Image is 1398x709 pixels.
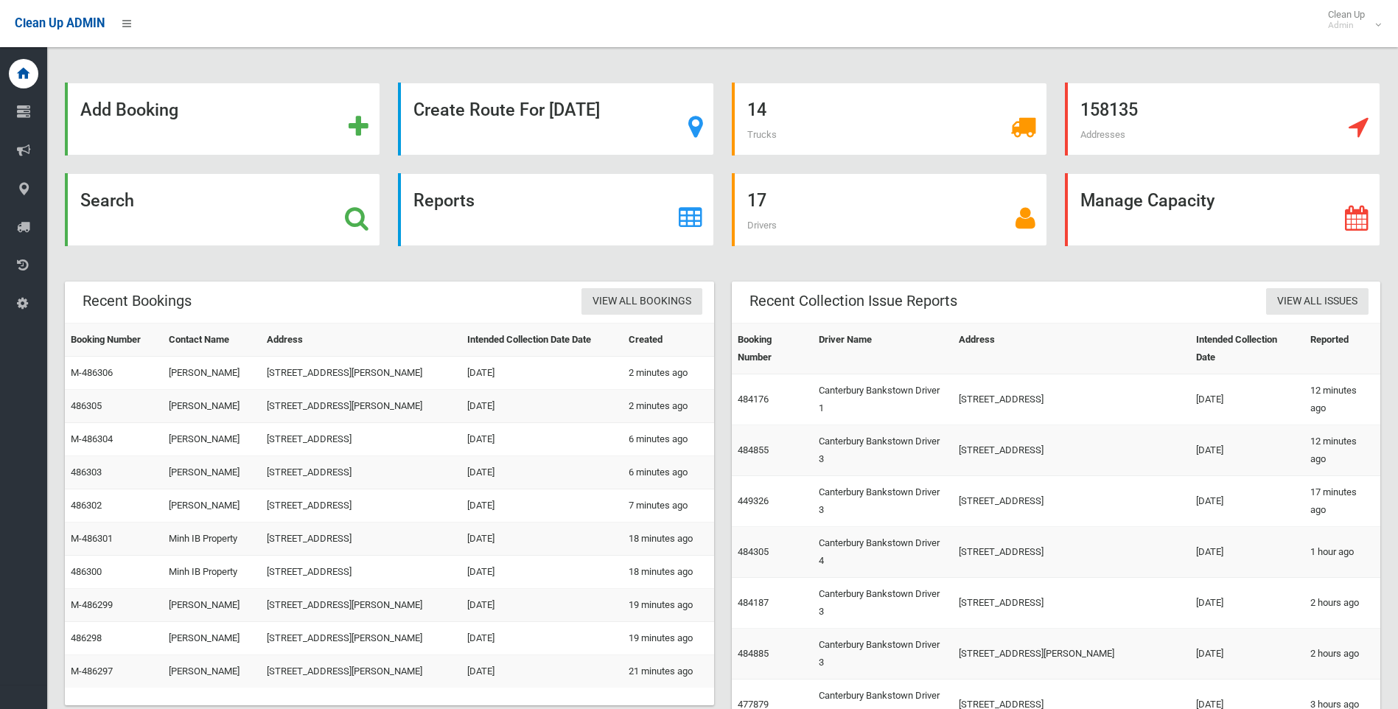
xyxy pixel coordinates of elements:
[261,357,461,390] td: [STREET_ADDRESS][PERSON_NAME]
[747,220,777,231] span: Drivers
[1080,190,1214,211] strong: Manage Capacity
[623,622,713,655] td: 19 minutes ago
[461,423,623,456] td: [DATE]
[163,523,262,556] td: Minh IB Property
[398,83,713,156] a: Create Route For [DATE]
[163,423,262,456] td: [PERSON_NAME]
[953,425,1190,476] td: [STREET_ADDRESS]
[261,655,461,688] td: [STREET_ADDRESS][PERSON_NAME]
[398,173,713,246] a: Reports
[71,400,102,411] a: 486305
[1080,129,1125,140] span: Addresses
[1304,374,1380,425] td: 12 minutes ago
[738,444,769,455] a: 484855
[623,423,713,456] td: 6 minutes ago
[813,578,953,629] td: Canterbury Bankstown Driver 3
[953,527,1190,578] td: [STREET_ADDRESS]
[738,648,769,659] a: 484885
[71,566,102,577] a: 486300
[623,390,713,423] td: 2 minutes ago
[461,324,623,357] th: Intended Collection Date Date
[747,190,766,211] strong: 17
[953,324,1190,374] th: Address
[163,589,262,622] td: [PERSON_NAME]
[163,655,262,688] td: [PERSON_NAME]
[623,489,713,523] td: 7 minutes ago
[461,556,623,589] td: [DATE]
[623,523,713,556] td: 18 minutes ago
[1190,374,1304,425] td: [DATE]
[1328,20,1365,31] small: Admin
[953,629,1190,680] td: [STREET_ADDRESS][PERSON_NAME]
[163,357,262,390] td: [PERSON_NAME]
[71,367,113,378] a: M-486306
[732,287,975,315] header: Recent Collection Issue Reports
[1304,578,1380,629] td: 2 hours ago
[1190,476,1304,527] td: [DATE]
[1190,578,1304,629] td: [DATE]
[738,394,769,405] a: 484176
[747,129,777,140] span: Trucks
[813,425,953,476] td: Canterbury Bankstown Driver 3
[1304,476,1380,527] td: 17 minutes ago
[732,83,1047,156] a: 14 Trucks
[953,476,1190,527] td: [STREET_ADDRESS]
[413,99,600,120] strong: Create Route For [DATE]
[163,556,262,589] td: Minh IB Property
[261,589,461,622] td: [STREET_ADDRESS][PERSON_NAME]
[461,655,623,688] td: [DATE]
[461,489,623,523] td: [DATE]
[80,190,134,211] strong: Search
[732,173,1047,246] a: 17 Drivers
[71,599,113,610] a: M-486299
[623,556,713,589] td: 18 minutes ago
[15,16,105,30] span: Clean Up ADMIN
[65,173,380,246] a: Search
[813,476,953,527] td: Canterbury Bankstown Driver 3
[71,467,102,478] a: 486303
[953,578,1190,629] td: [STREET_ADDRESS]
[71,433,113,444] a: M-486304
[747,99,766,120] strong: 14
[71,500,102,511] a: 486302
[261,489,461,523] td: [STREET_ADDRESS]
[71,533,113,544] a: M-486301
[1190,425,1304,476] td: [DATE]
[1190,324,1304,374] th: Intended Collection Date
[261,523,461,556] td: [STREET_ADDRESS]
[813,629,953,680] td: Canterbury Bankstown Driver 3
[623,324,713,357] th: Created
[163,489,262,523] td: [PERSON_NAME]
[461,523,623,556] td: [DATE]
[813,527,953,578] td: Canterbury Bankstown Driver 4
[163,324,262,357] th: Contact Name
[1080,99,1138,120] strong: 158135
[261,324,461,357] th: Address
[581,288,702,315] a: View All Bookings
[1065,83,1380,156] a: 158135 Addresses
[261,423,461,456] td: [STREET_ADDRESS]
[1266,288,1369,315] a: View All Issues
[953,374,1190,425] td: [STREET_ADDRESS]
[461,390,623,423] td: [DATE]
[163,622,262,655] td: [PERSON_NAME]
[1321,9,1380,31] span: Clean Up
[738,546,769,557] a: 484305
[1190,629,1304,680] td: [DATE]
[163,390,262,423] td: [PERSON_NAME]
[65,324,163,357] th: Booking Number
[623,655,713,688] td: 21 minutes ago
[65,287,209,315] header: Recent Bookings
[738,597,769,608] a: 484187
[623,357,713,390] td: 2 minutes ago
[261,390,461,423] td: [STREET_ADDRESS][PERSON_NAME]
[261,622,461,655] td: [STREET_ADDRESS][PERSON_NAME]
[71,632,102,643] a: 486298
[163,456,262,489] td: [PERSON_NAME]
[813,324,953,374] th: Driver Name
[623,456,713,489] td: 6 minutes ago
[413,190,475,211] strong: Reports
[65,83,380,156] a: Add Booking
[1065,173,1380,246] a: Manage Capacity
[461,456,623,489] td: [DATE]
